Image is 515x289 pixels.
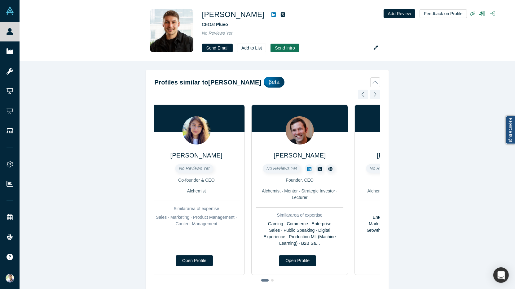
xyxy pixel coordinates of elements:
div: Gaming · Commerce · Enterprise Sales · Public Speaking · Digital Experience · Production ML (Mach... [256,221,343,247]
span: No Reviews Yet [370,166,400,171]
a: Open Profile [176,255,213,266]
div: Similar area of expertise [359,205,447,212]
button: Add to List [237,44,266,52]
img: Irina Seng's Profile Image [182,116,210,144]
h1: [PERSON_NAME] [202,9,265,20]
span: Founder, CEO [286,178,314,183]
img: Ravi Belani's Account [6,274,14,283]
span: Sales · Marketing · Product Management · Content Management [156,215,237,226]
a: Report a bug! [506,116,515,144]
span: No Reviews Yet [202,31,233,36]
div: βeta [264,77,284,88]
span: CEO at [202,22,228,27]
a: Open Profile [279,255,316,266]
img: Alchemist Vault Logo [6,6,14,15]
img: John Kennedy's Profile Image [286,116,314,144]
span: No Reviews Yet [266,166,297,171]
button: Send Intro [271,44,299,52]
a: [PERSON_NAME] [170,152,222,159]
h2: Profiles similar to [PERSON_NAME] [155,78,262,87]
a: [PERSON_NAME] [377,152,429,159]
span: Co-founder & CEO [178,178,215,183]
a: Pluvo [216,22,228,27]
div: Alchemist [153,188,240,194]
button: Add Review [384,9,416,18]
div: Enterprise Sales · Fundraising · Marketing · Social Media Software · Growth · Public Speaking · B... [359,214,447,240]
div: Similar area of expertise [256,212,343,218]
span: No Reviews Yet [179,166,210,171]
img: Alexandre Labreche's Profile Image [150,9,193,52]
a: Send Email [202,44,233,52]
a: [PERSON_NAME] [274,152,326,159]
div: Similar area of expertise [153,205,240,212]
button: Feedback on Profile [420,9,467,18]
div: Alchemist · Mentor · Channel Partner [359,188,447,194]
div: Alchemist · Mentor · Strategic Investor · Lecturer [256,188,343,201]
button: Profiles similar to[PERSON_NAME]βeta [155,77,380,88]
